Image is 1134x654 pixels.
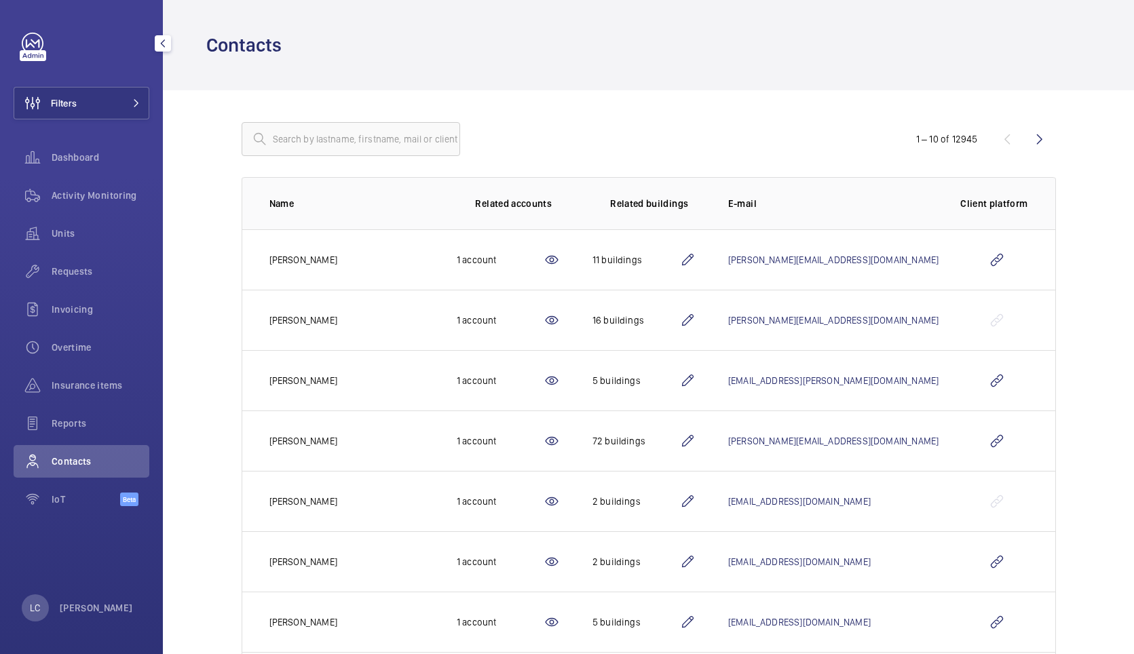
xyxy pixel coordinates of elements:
div: 2 buildings [592,555,679,569]
a: [EMAIL_ADDRESS][PERSON_NAME][DOMAIN_NAME] [728,375,939,386]
p: Related accounts [475,197,552,210]
span: IoT [52,493,120,506]
span: Beta [120,493,138,506]
div: 1 account [457,434,544,448]
div: 2 buildings [592,495,679,508]
div: 1 account [457,374,544,387]
span: Reports [52,417,149,430]
p: [PERSON_NAME] [269,615,337,629]
span: Dashboard [52,151,149,164]
div: 72 buildings [592,434,679,448]
p: [PERSON_NAME] [269,555,337,569]
a: [EMAIL_ADDRESS][DOMAIN_NAME] [728,496,871,507]
button: Filters [14,87,149,119]
h1: Contacts [206,33,290,58]
a: [EMAIL_ADDRESS][DOMAIN_NAME] [728,556,871,567]
div: 1 account [457,555,544,569]
div: 16 buildings [592,313,679,327]
a: [PERSON_NAME][EMAIL_ADDRESS][DOMAIN_NAME] [728,254,939,265]
div: 1 account [457,615,544,629]
span: Filters [51,96,77,110]
a: [PERSON_NAME][EMAIL_ADDRESS][DOMAIN_NAME] [728,315,939,326]
p: Client platform [960,197,1027,210]
p: E-mail [728,197,939,210]
span: Overtime [52,341,149,354]
span: Insurance items [52,379,149,392]
span: Contacts [52,455,149,468]
span: Invoicing [52,303,149,316]
p: [PERSON_NAME] [60,601,133,615]
span: Activity Monitoring [52,189,149,202]
div: 1 account [457,253,544,267]
p: [PERSON_NAME] [269,313,337,327]
p: [PERSON_NAME] [269,253,337,267]
p: [PERSON_NAME] [269,434,337,448]
p: Related buildings [610,197,688,210]
div: 5 buildings [592,374,679,387]
p: Name [269,197,435,210]
span: Units [52,227,149,240]
div: 1 account [457,313,544,327]
span: Requests [52,265,149,278]
a: [PERSON_NAME][EMAIL_ADDRESS][DOMAIN_NAME] [728,436,939,446]
div: 1 – 10 of 12945 [916,132,978,146]
div: 11 buildings [592,253,679,267]
p: [PERSON_NAME] [269,374,337,387]
div: 1 account [457,495,544,508]
p: [PERSON_NAME] [269,495,337,508]
p: LC [30,601,40,615]
div: 5 buildings [592,615,679,629]
a: [EMAIL_ADDRESS][DOMAIN_NAME] [728,617,871,628]
input: Search by lastname, firstname, mail or client [242,122,460,156]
